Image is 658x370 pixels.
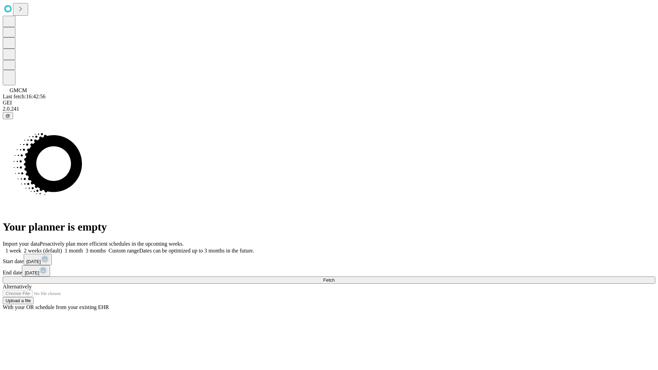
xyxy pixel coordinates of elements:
[3,241,40,247] span: Import your data
[3,284,32,289] span: Alternatively
[3,100,655,106] div: GEI
[3,265,655,276] div: End date
[3,297,34,304] button: Upload a file
[3,112,13,119] button: @
[25,270,39,275] span: [DATE]
[3,94,46,99] span: Last fetch: 16:42:56
[65,248,83,254] span: 1 month
[109,248,139,254] span: Custom range
[86,248,106,254] span: 3 months
[5,248,21,254] span: 1 week
[40,241,184,247] span: Proactively plan more efficient schedules in the upcoming weeks.
[139,248,254,254] span: Dates can be optimized up to 3 months in the future.
[10,87,27,93] span: GMCM
[3,106,655,112] div: 2.0.241
[26,259,41,264] span: [DATE]
[3,254,655,265] div: Start date
[323,277,334,283] span: Fetch
[3,304,109,310] span: With your OR schedule from your existing EHR
[5,113,10,118] span: @
[24,248,62,254] span: 2 weeks (default)
[3,276,655,284] button: Fetch
[3,221,655,233] h1: Your planner is empty
[22,265,50,276] button: [DATE]
[24,254,52,265] button: [DATE]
